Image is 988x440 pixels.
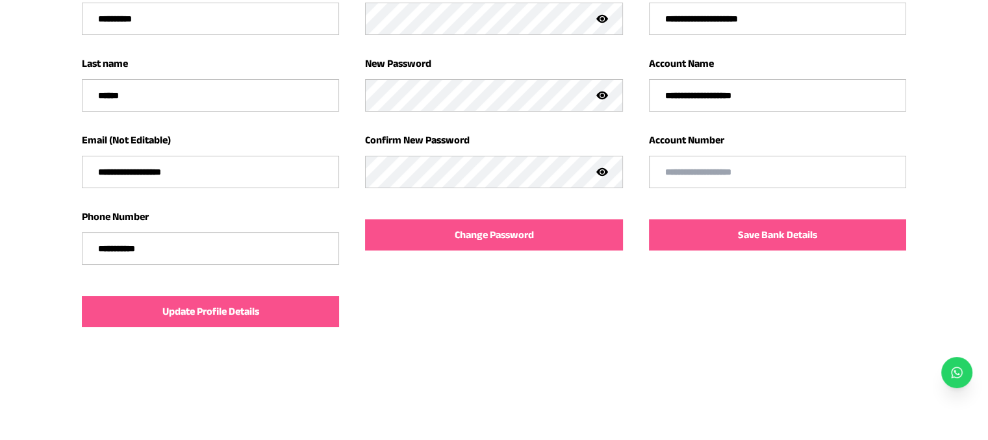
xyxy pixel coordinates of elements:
label: New Password [365,58,431,69]
label: Last name [82,58,128,69]
button: Save Bank Details [649,219,907,251]
label: Confirm New Password [365,134,470,145]
label: Phone Number [82,211,149,222]
span: Update Profile Details [162,304,259,319]
button: Update Profile Details [82,296,340,327]
label: Account Name [649,58,714,69]
label: Email (Not Editable) [82,134,171,145]
span: Change Password [455,227,534,243]
span: Save Bank Details [738,227,817,243]
button: Change Password [365,219,623,251]
label: Account Number [649,134,724,145]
